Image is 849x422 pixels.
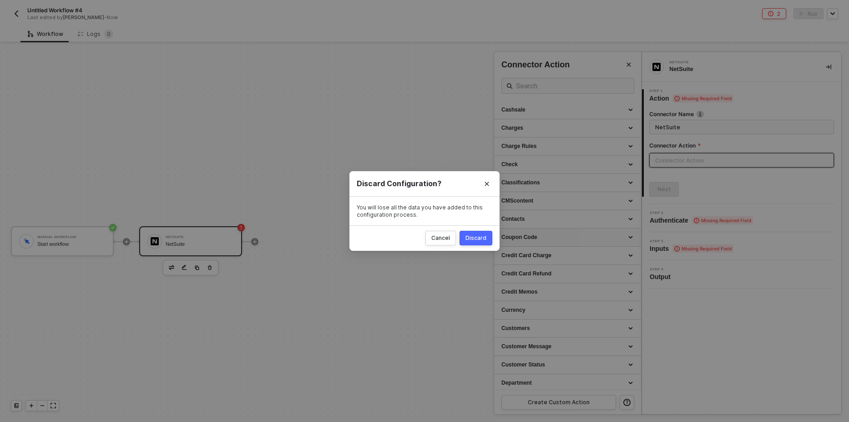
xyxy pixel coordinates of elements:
div: Discard Configuration? [357,179,492,188]
div: Discard [465,234,486,242]
div: You will lose all the data you have added to this configuration process. [357,204,492,218]
button: Discard [460,231,492,245]
button: Close [474,171,500,197]
button: Cancel [425,231,456,245]
div: Cancel [431,234,450,242]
